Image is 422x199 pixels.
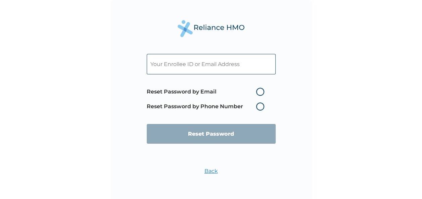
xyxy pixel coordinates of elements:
[147,84,268,114] span: Password reset method
[147,88,268,96] label: Reset Password by Email
[147,103,268,111] label: Reset Password by Phone Number
[178,20,245,37] img: Reliance Health's Logo
[147,124,276,144] input: Reset Password
[204,168,218,174] a: Back
[147,54,276,74] input: Your Enrollee ID or Email Address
